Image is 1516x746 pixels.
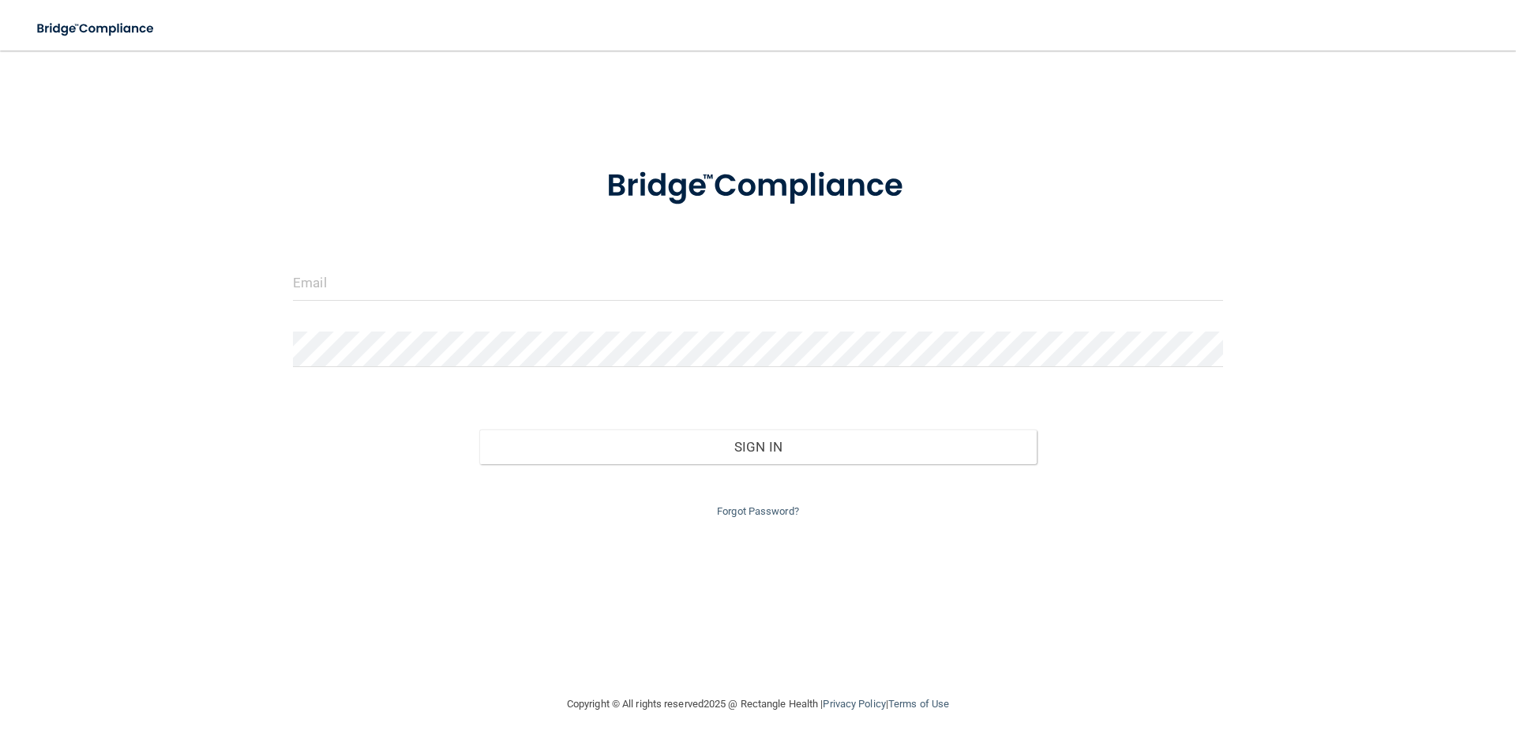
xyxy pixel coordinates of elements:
[717,505,799,517] a: Forgot Password?
[823,698,885,710] a: Privacy Policy
[293,265,1223,301] input: Email
[479,429,1038,464] button: Sign In
[24,13,169,45] img: bridge_compliance_login_screen.278c3ca4.svg
[470,679,1046,729] div: Copyright © All rights reserved 2025 @ Rectangle Health | |
[574,145,942,227] img: bridge_compliance_login_screen.278c3ca4.svg
[888,698,949,710] a: Terms of Use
